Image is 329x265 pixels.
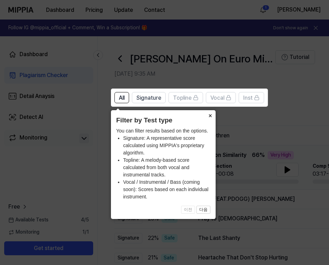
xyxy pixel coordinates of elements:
button: Close [204,110,216,120]
span: Signature [136,94,161,102]
button: Inst [239,92,264,103]
button: Signature [132,92,166,103]
li: Signature: A representative score calculated using MIPPIA's proprietary algorithm. [123,135,210,157]
div: You can filter results based on the options. [116,127,210,200]
header: Filter by Test type [116,115,210,126]
span: Topline [173,94,192,102]
button: Vocal [206,92,236,103]
button: 다음 [196,206,210,214]
li: Topline: A melody-based score calculated from both vocal and instrumental tracks. [123,157,210,179]
span: All [119,94,125,102]
span: Inst [243,94,253,102]
button: Topline [169,92,203,103]
li: Vocal / Instrumental / Bass (coming soon): Scores based on each individual instrument. [123,179,210,200]
span: Vocal [210,94,224,102]
button: All [114,92,129,103]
